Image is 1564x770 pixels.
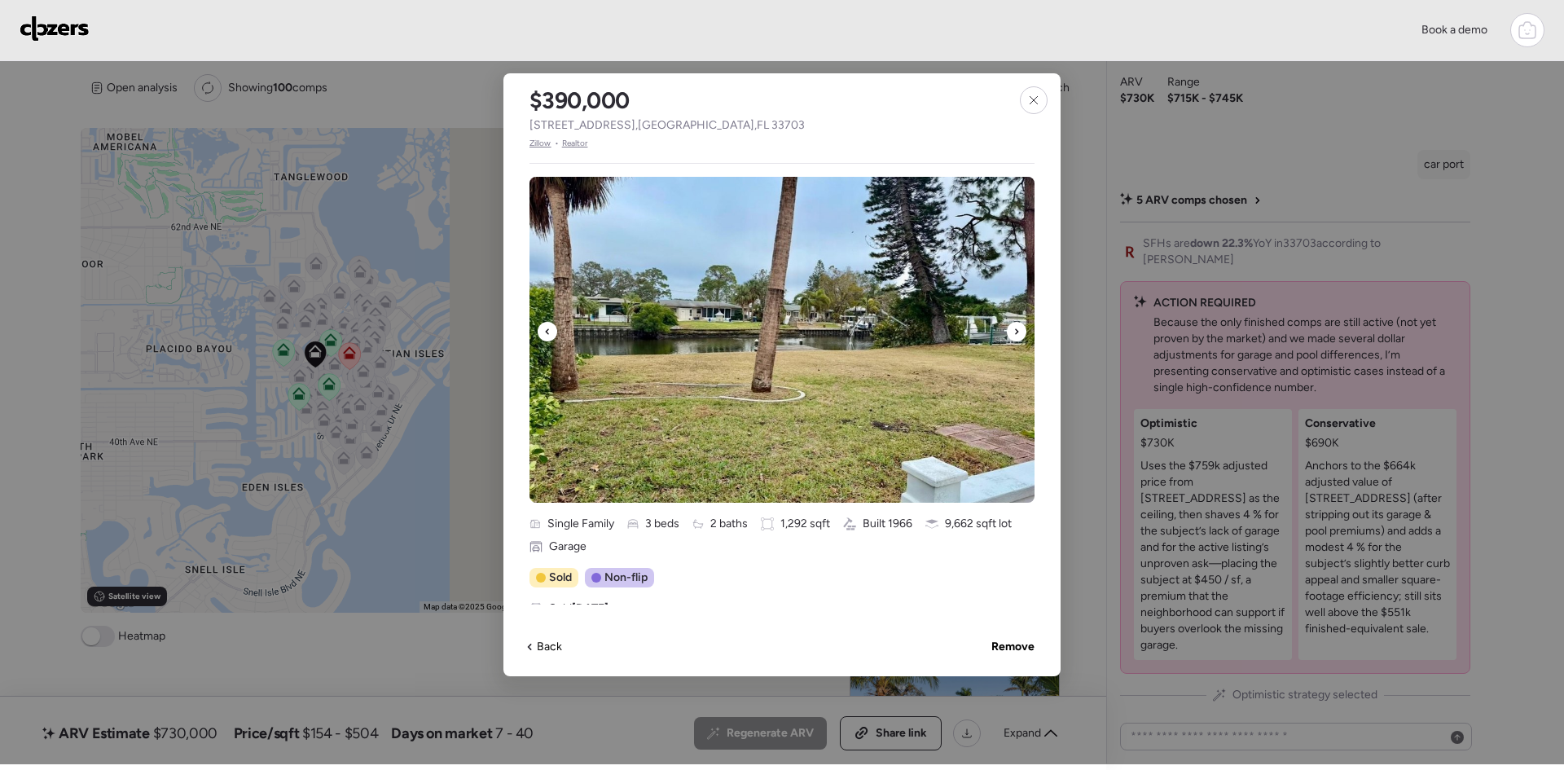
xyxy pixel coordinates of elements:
[549,570,572,586] span: Sold
[537,639,562,655] span: Back
[604,570,648,586] span: Non-flip
[549,601,608,617] span: Sold
[529,137,551,150] span: Zillow
[549,539,586,555] span: Garage
[572,601,608,615] span: [DATE]
[780,516,830,532] span: 1,292 sqft
[529,117,805,134] span: [STREET_ADDRESS] , [GEOGRAPHIC_DATA] , FL 33703
[20,15,90,42] img: Logo
[529,86,630,114] h2: $390,000
[945,516,1012,532] span: 9,662 sqft lot
[991,639,1035,655] span: Remove
[562,137,588,150] span: Realtor
[547,516,614,532] span: Single Family
[710,516,748,532] span: 2 baths
[863,516,912,532] span: Built 1966
[1421,23,1487,37] span: Book a demo
[645,516,679,532] span: 3 beds
[555,137,559,150] span: •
